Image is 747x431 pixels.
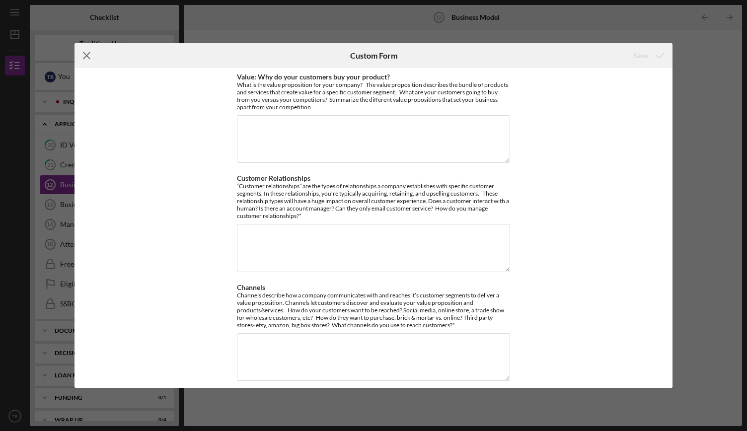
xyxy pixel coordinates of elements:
div: “Customer relationships” are the types of relationships a company establishes with specific custo... [237,182,510,219]
div: What is the value proposition for your company? The value proposition describes the bundle of pro... [237,81,510,111]
button: Save [623,46,672,66]
div: Channels describe how a company communicates with and reaches it’s customer segments to deliver a... [237,291,510,329]
label: Customer Relationships [237,174,310,182]
h6: Custom Form [350,51,397,60]
label: Channels [237,283,265,291]
label: Value: Why do your customers buy your product? [237,72,390,81]
div: Save [633,46,648,66]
